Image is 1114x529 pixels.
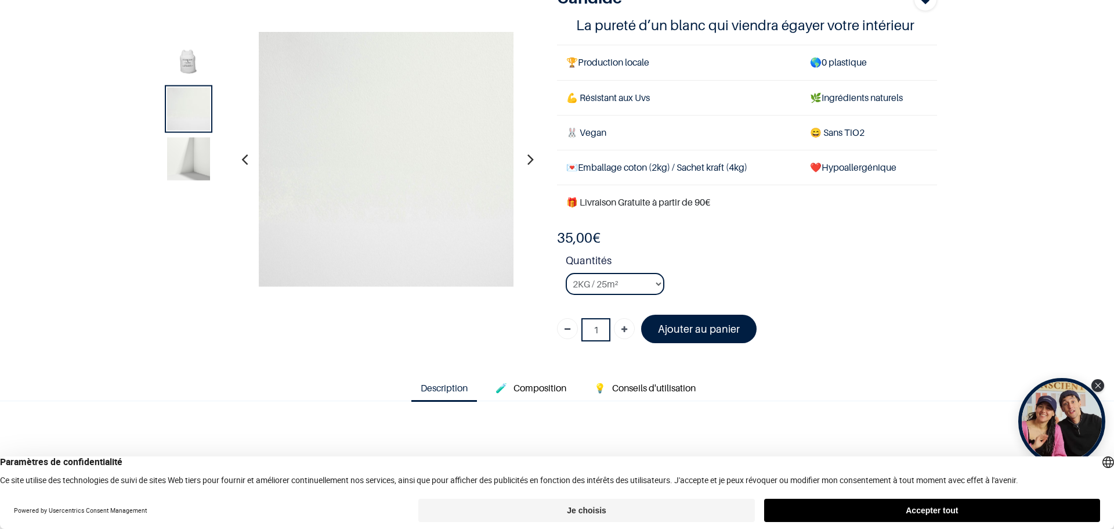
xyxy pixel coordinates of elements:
[513,382,566,394] span: Composition
[421,382,468,394] span: Description
[810,127,829,138] span: 😄 S
[566,56,578,68] span: 🏆
[557,45,801,80] td: Production locale
[566,161,578,173] span: 💌
[1018,378,1105,465] div: Open Tolstoy widget
[1091,379,1104,392] div: Close Tolstoy widget
[557,318,578,339] a: Supprimer
[566,196,710,208] font: 🎁 Livraison Gratuite à partir de 90€
[658,323,740,335] font: Ajouter au panier
[612,382,696,394] span: Conseils d'utilisation
[557,229,592,246] span: 35,00
[167,87,210,130] img: Product image
[1018,378,1105,465] div: Open Tolstoy
[801,80,937,115] td: Ingrédients naturels
[594,382,606,394] span: 💡
[566,92,650,103] span: 💪 Résistant aux Uvs
[576,16,918,34] h4: La pureté d’un blanc qui viendra égayer votre intérieur
[566,253,937,273] strong: Quantités
[801,115,937,150] td: ans TiO2
[641,315,757,343] a: Ajouter au panier
[810,56,822,68] span: 🌎
[566,127,606,138] span: 🐰 Vegan
[557,229,601,246] b: €
[614,318,635,339] a: Ajouter
[167,137,210,180] img: Product image
[167,37,210,80] img: Product image
[801,45,937,80] td: 0 plastique
[801,150,937,185] td: ❤️Hypoallergénique
[810,92,822,103] span: 🌿
[259,31,514,287] img: Product image
[557,150,801,185] td: Emballage coton (2kg) / Sachet kraft (4kg)
[495,382,507,394] span: 🧪
[1018,378,1105,465] div: Tolstoy bubble widget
